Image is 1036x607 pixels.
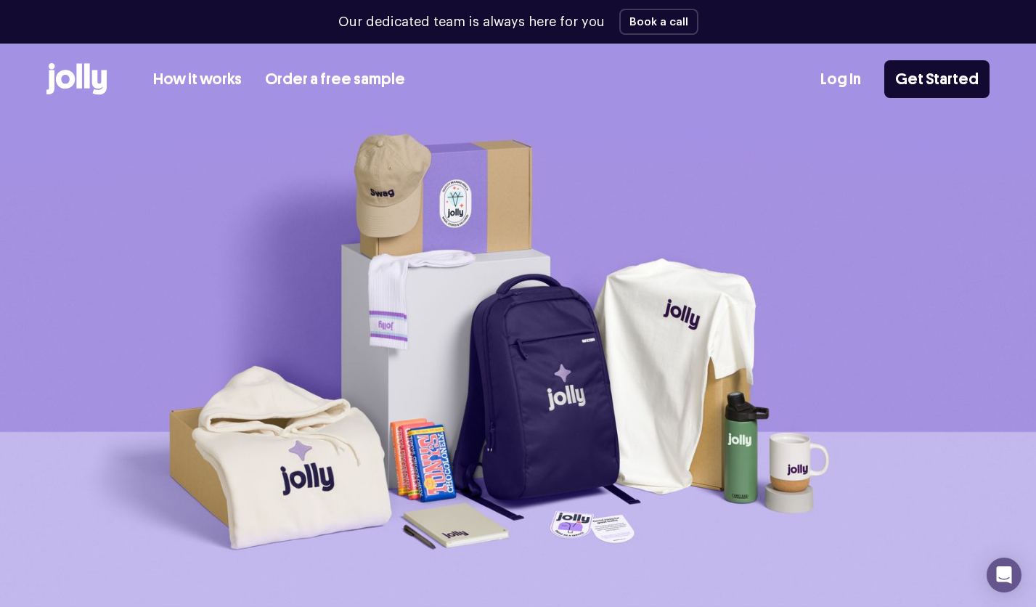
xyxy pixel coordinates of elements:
p: Our dedicated team is always here for you [338,12,605,32]
a: How it works [153,68,242,91]
a: Log In [820,68,861,91]
div: Open Intercom Messenger [987,558,1021,592]
a: Get Started [884,60,990,98]
a: Order a free sample [265,68,405,91]
button: Book a call [619,9,698,35]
